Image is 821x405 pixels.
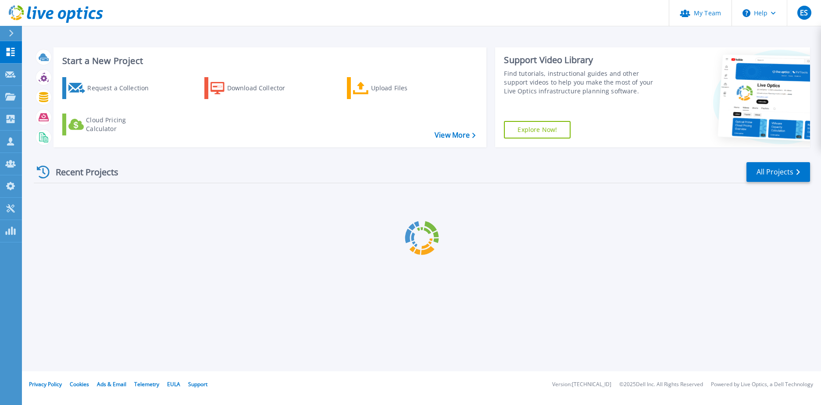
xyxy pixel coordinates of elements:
div: Find tutorials, instructional guides and other support videos to help you make the most of your L... [504,69,664,96]
div: Download Collector [227,79,297,97]
div: Recent Projects [34,161,130,183]
a: Ads & Email [97,380,126,388]
div: Cloud Pricing Calculator [86,116,156,133]
a: Support [188,380,207,388]
span: ES [800,9,808,16]
a: Privacy Policy [29,380,62,388]
a: Download Collector [204,77,302,99]
a: Cloud Pricing Calculator [62,114,160,135]
li: © 2025 Dell Inc. All Rights Reserved [619,382,703,387]
div: Request a Collection [87,79,157,97]
div: Upload Files [371,79,441,97]
li: Powered by Live Optics, a Dell Technology [711,382,813,387]
div: Support Video Library [504,54,664,66]
a: Request a Collection [62,77,160,99]
a: EULA [167,380,180,388]
a: All Projects [746,162,810,182]
h3: Start a New Project [62,56,475,66]
a: Upload Files [347,77,445,99]
li: Version: [TECHNICAL_ID] [552,382,611,387]
a: Telemetry [134,380,159,388]
a: View More [435,131,475,139]
a: Explore Now! [504,121,571,139]
a: Cookies [70,380,89,388]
